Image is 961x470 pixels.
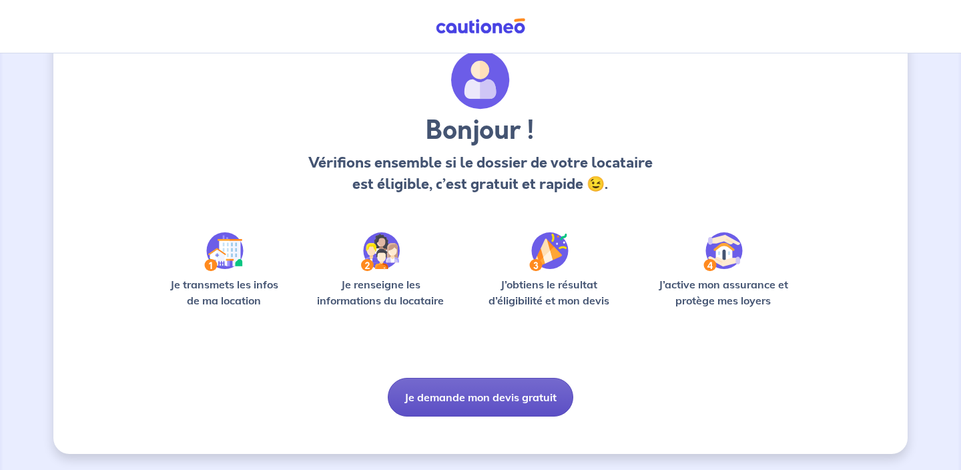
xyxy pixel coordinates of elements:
[204,232,244,271] img: /static/90a569abe86eec82015bcaae536bd8e6/Step-1.svg
[451,51,510,109] img: archivate
[304,115,656,147] h3: Bonjour !
[309,276,452,308] p: Je renseigne les informations du locataire
[474,276,625,308] p: J’obtiens le résultat d’éligibilité et mon devis
[304,152,656,195] p: Vérifions ensemble si le dossier de votre locataire est éligible, c’est gratuit et rapide 😉.
[430,18,531,35] img: Cautioneo
[160,276,288,308] p: Je transmets les infos de ma location
[388,378,573,417] button: Je demande mon devis gratuit
[645,276,801,308] p: J’active mon assurance et protège mes loyers
[361,232,400,271] img: /static/c0a346edaed446bb123850d2d04ad552/Step-2.svg
[703,232,743,271] img: /static/bfff1cf634d835d9112899e6a3df1a5d/Step-4.svg
[529,232,569,271] img: /static/f3e743aab9439237c3e2196e4328bba9/Step-3.svg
